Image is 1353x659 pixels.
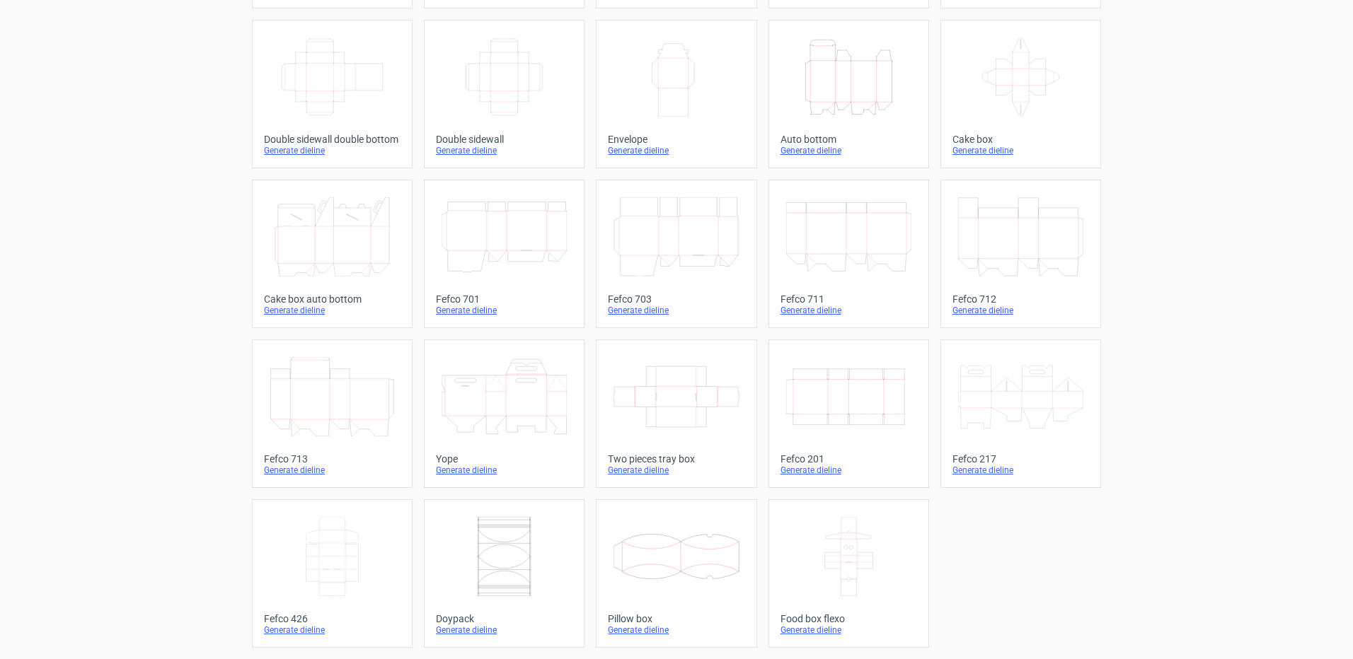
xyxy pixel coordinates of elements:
[264,613,401,624] div: Fefco 426
[952,145,1089,156] div: Generate dieline
[940,20,1101,168] a: Cake boxGenerate dieline
[768,499,929,648] a: Food box flexoGenerate dieline
[252,499,413,648] a: Fefco 426Generate dieline
[781,293,917,305] div: Fefco 711
[252,180,413,328] a: Cake box auto bottomGenerate dieline
[781,465,917,476] div: Generate dieline
[596,339,756,488] a: Two pieces tray boxGenerate dieline
[436,145,572,156] div: Generate dieline
[436,453,572,465] div: Yope
[424,180,585,328] a: Fefco 701Generate dieline
[608,293,744,305] div: Fefco 703
[436,465,572,476] div: Generate dieline
[436,305,572,316] div: Generate dieline
[264,305,401,316] div: Generate dieline
[608,624,744,636] div: Generate dieline
[768,180,929,328] a: Fefco 711Generate dieline
[608,305,744,316] div: Generate dieline
[781,305,917,316] div: Generate dieline
[596,499,756,648] a: Pillow boxGenerate dieline
[264,134,401,145] div: Double sidewall double bottom
[436,624,572,636] div: Generate dieline
[436,613,572,624] div: Doypack
[608,465,744,476] div: Generate dieline
[781,453,917,465] div: Fefco 201
[424,499,585,648] a: DoypackGenerate dieline
[768,20,929,168] a: Auto bottomGenerate dieline
[608,134,744,145] div: Envelope
[264,145,401,156] div: Generate dieline
[781,624,917,636] div: Generate dieline
[952,465,1089,476] div: Generate dieline
[940,180,1101,328] a: Fefco 712Generate dieline
[252,339,413,488] a: Fefco 713Generate dieline
[264,293,401,305] div: Cake box auto bottom
[952,134,1089,145] div: Cake box
[608,453,744,465] div: Two pieces tray box
[596,180,756,328] a: Fefco 703Generate dieline
[252,20,413,168] a: Double sidewall double bottomGenerate dieline
[952,293,1089,305] div: Fefco 712
[781,145,917,156] div: Generate dieline
[952,305,1089,316] div: Generate dieline
[424,20,585,168] a: Double sidewallGenerate dieline
[940,339,1101,488] a: Fefco 217Generate dieline
[264,624,401,636] div: Generate dieline
[264,465,401,476] div: Generate dieline
[952,453,1089,465] div: Fefco 217
[436,134,572,145] div: Double sidewall
[436,293,572,305] div: Fefco 701
[596,20,756,168] a: EnvelopeGenerate dieline
[781,134,917,145] div: Auto bottom
[768,339,929,488] a: Fefco 201Generate dieline
[608,613,744,624] div: Pillow box
[608,145,744,156] div: Generate dieline
[264,453,401,465] div: Fefco 713
[781,613,917,624] div: Food box flexo
[424,339,585,488] a: YopeGenerate dieline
